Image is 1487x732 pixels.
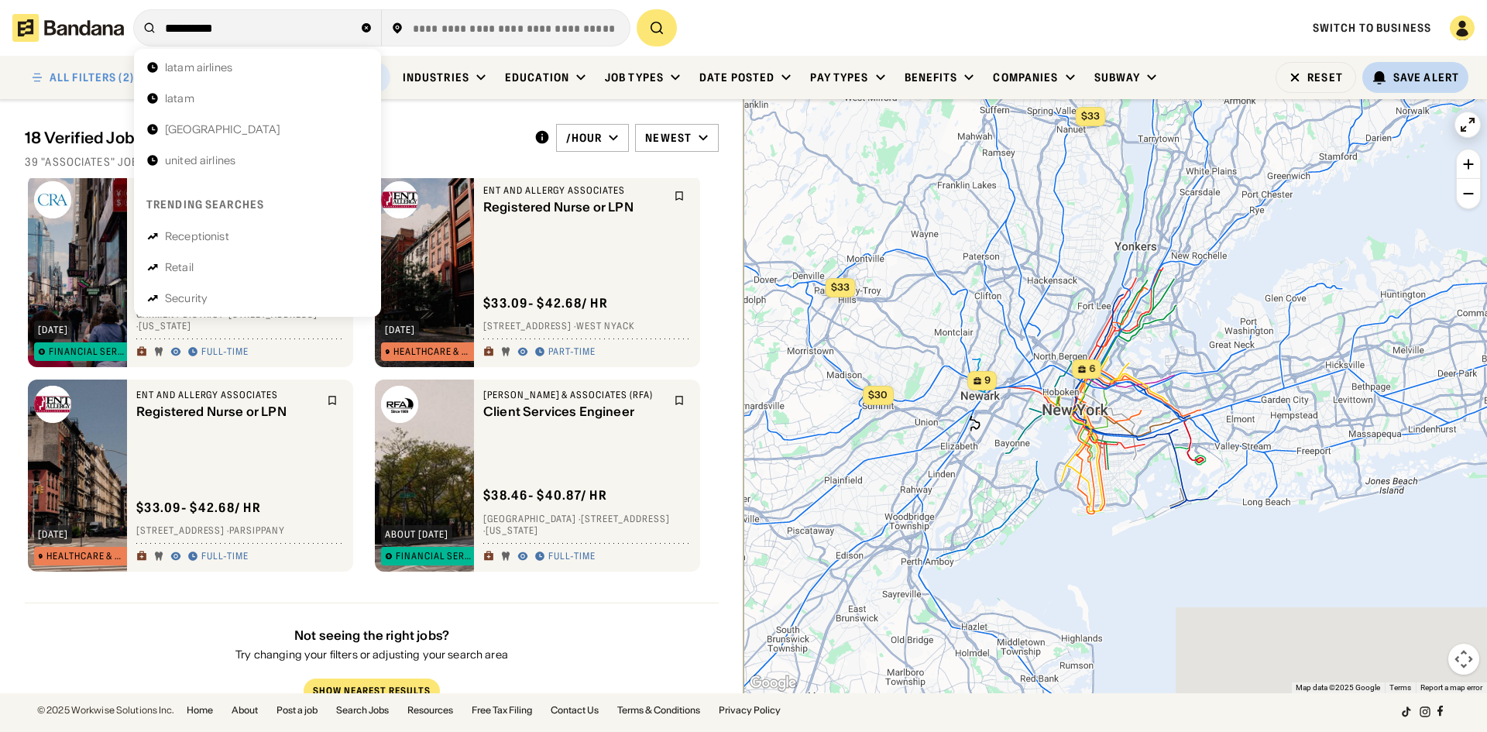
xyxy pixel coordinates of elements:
div: [GEOGRAPHIC_DATA] [165,124,280,135]
div: grid [25,178,719,693]
div: $ 33.09 - $42.68 / hr [483,295,608,311]
div: Healthcare & Mental Health [46,552,128,561]
div: Show Nearest Results [313,687,430,696]
div: [STREET_ADDRESS] · Parsippany [136,525,344,538]
div: Registered Nurse or LPN [483,200,665,215]
img: Charles River Associates logo [34,181,71,218]
div: Industries [403,70,469,84]
div: [DATE] [385,325,415,335]
div: Financial Services [396,552,475,561]
div: © 2025 Workwise Solutions Inc. [37,706,174,715]
img: Google [747,673,798,693]
a: Switch to Business [1313,21,1431,35]
div: ENT and Allergy Associates [483,184,665,197]
div: [PERSON_NAME] & Associates (RFA) [483,389,665,401]
div: Reset [1307,72,1343,83]
a: Resources [407,706,453,715]
div: Retail [165,262,194,273]
div: Full-time [548,551,596,563]
div: Trending searches [146,198,264,211]
img: ENT and Allergy Associates logo [381,181,418,218]
div: Financial Services [49,347,128,356]
div: [STREET_ADDRESS] · West Nyack [483,321,691,333]
div: Registered Nurse or LPN [136,404,318,419]
div: Part-time [548,346,596,359]
div: Job Types [605,70,664,84]
div: latam airlines [165,62,232,73]
a: Home [187,706,213,715]
div: Not seeing the right jobs? [235,628,508,643]
div: Try changing your filters or adjusting your search area [235,650,508,661]
div: latam [165,93,194,104]
div: 18 Verified Jobs [25,129,522,147]
div: Date Posted [699,70,774,84]
div: [DATE] [38,530,68,539]
div: united airlines [165,155,235,166]
div: $ 38.46 - $40.87 / hr [483,487,607,503]
div: Full-time [201,551,249,563]
div: Healthcare & Mental Health [393,347,475,356]
a: Post a job [276,706,318,715]
span: 6 [1089,363,1095,376]
a: Search Jobs [336,706,389,715]
div: $ 33.09 - $42.68 / hr [136,500,261,516]
span: $30 [868,389,888,400]
a: Report a map error [1420,683,1482,692]
a: Privacy Policy [719,706,781,715]
img: ENT and Allergy Associates logo [34,386,71,423]
a: Contact Us [551,706,599,715]
button: Map camera controls [1448,644,1479,675]
div: Newest [645,131,692,145]
div: Benefits [905,70,958,84]
span: Map data ©2025 Google [1296,683,1380,692]
img: Bandana logotype [12,14,124,42]
a: Terms (opens in new tab) [1389,683,1411,692]
div: Pay Types [810,70,868,84]
a: Open this area in Google Maps (opens a new window) [747,673,798,693]
img: Richard Fleishman & Associates (RFA) logo [381,386,418,423]
div: Companies [993,70,1058,84]
div: Save Alert [1393,70,1459,84]
div: Full-time [201,346,249,359]
div: [GEOGRAPHIC_DATA] · [STREET_ADDRESS] · [US_STATE] [483,513,691,537]
div: Garment District · [STREET_ADDRESS] · [US_STATE] [136,308,344,332]
div: Security [165,293,208,304]
div: /hour [566,131,603,145]
span: $33 [1081,110,1100,122]
div: Education [505,70,569,84]
div: ENT and Allergy Associates [136,389,318,401]
div: [DATE] [38,325,68,335]
div: about [DATE] [385,530,448,539]
span: 9 [984,374,991,387]
div: 39 "associates" jobs on [DOMAIN_NAME] [25,155,719,169]
div: Subway [1094,70,1141,84]
a: Terms & Conditions [617,706,700,715]
a: Free Tax Filing [472,706,532,715]
div: Receptionist [165,231,229,242]
span: $33 [831,281,850,293]
div: Client Services Engineer [483,404,665,419]
a: About [232,706,258,715]
div: ALL FILTERS (2) [50,72,134,83]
